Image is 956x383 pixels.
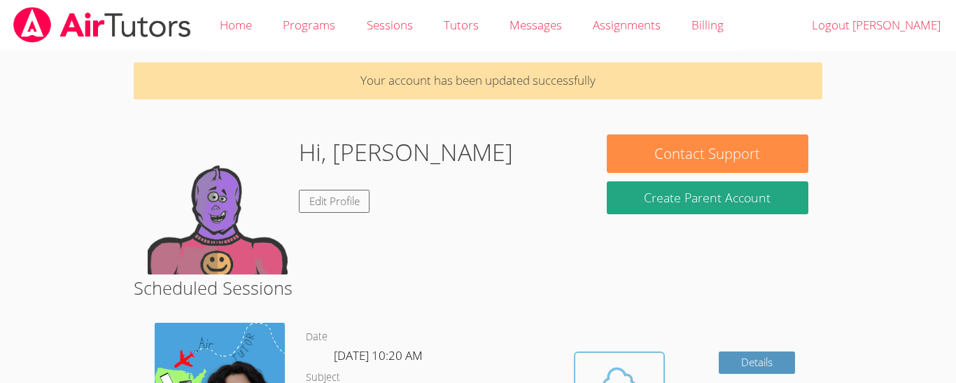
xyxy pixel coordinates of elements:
span: Messages [509,17,562,33]
dt: Date [306,328,328,346]
a: Details [719,351,796,375]
h2: Scheduled Sessions [134,274,822,301]
img: default.png [148,134,288,274]
img: airtutors_banner-c4298cdbf04f3fff15de1276eac7730deb9818008684d7c2e4769d2f7ddbe033.png [12,7,192,43]
button: Contact Support [607,134,808,173]
p: Your account has been updated successfully [134,62,822,99]
a: Edit Profile [299,190,370,213]
button: Create Parent Account [607,181,808,214]
h1: Hi, [PERSON_NAME] [299,134,513,170]
span: [DATE] 10:20 AM [334,347,423,363]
